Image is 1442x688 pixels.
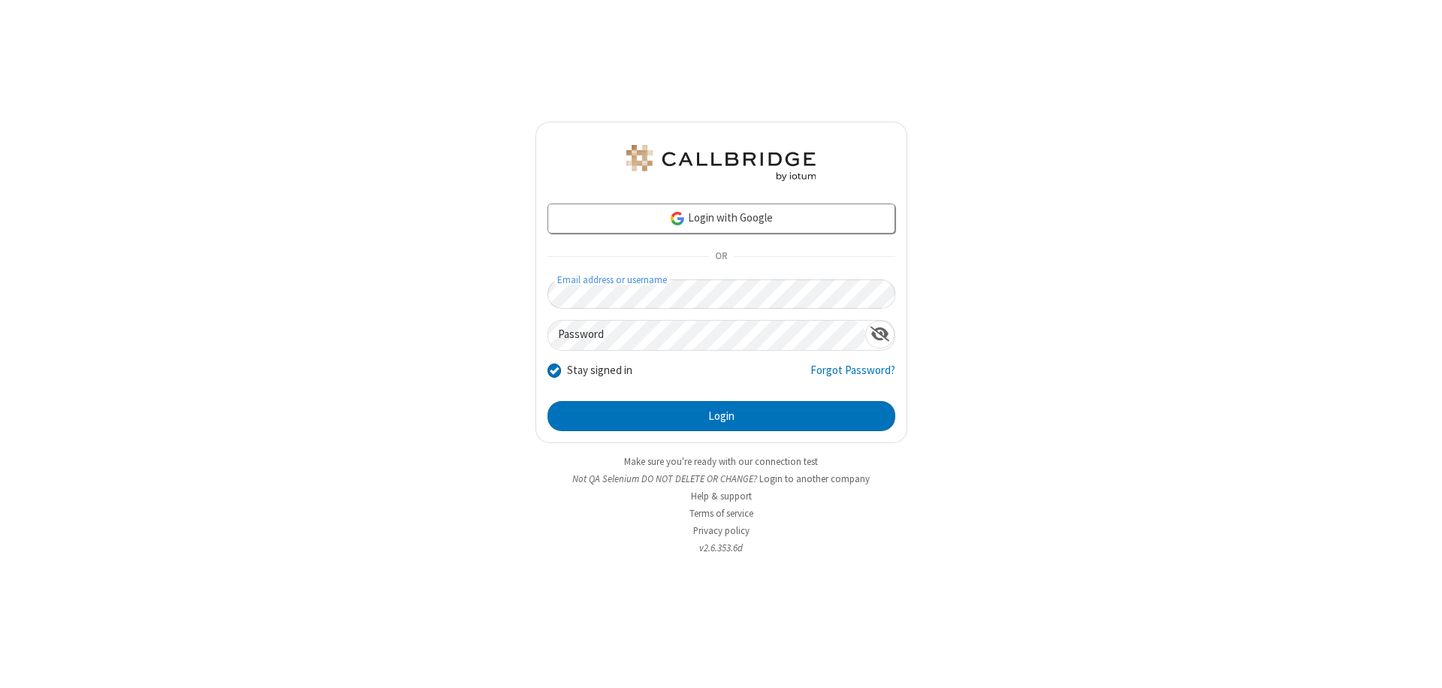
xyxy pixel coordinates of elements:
span: OR [709,246,733,267]
button: Login [548,401,895,431]
div: Show password [865,321,894,349]
a: Privacy policy [693,524,750,537]
img: QA Selenium DO NOT DELETE OR CHANGE [623,145,819,181]
input: Email address or username [548,279,895,309]
li: Not QA Selenium DO NOT DELETE OR CHANGE? [535,472,907,486]
input: Password [548,321,865,350]
a: Terms of service [689,507,753,520]
a: Make sure you're ready with our connection test [624,455,818,468]
img: google-icon.png [669,210,686,227]
a: Login with Google [548,204,895,234]
li: v2.6.353.6d [535,541,907,555]
a: Forgot Password? [810,362,895,391]
iframe: Chat [1404,649,1431,677]
a: Help & support [691,490,752,502]
button: Login to another company [759,472,870,486]
label: Stay signed in [567,362,632,379]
